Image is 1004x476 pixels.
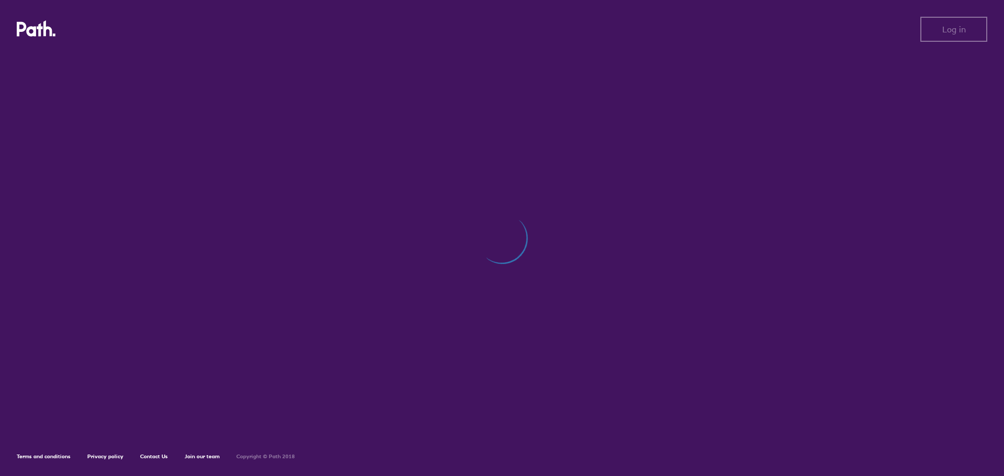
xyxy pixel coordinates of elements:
[920,17,987,42] button: Log in
[185,453,220,460] a: Join our team
[17,453,71,460] a: Terms and conditions
[942,25,966,34] span: Log in
[236,454,295,460] h6: Copyright © Path 2018
[87,453,123,460] a: Privacy policy
[140,453,168,460] a: Contact Us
